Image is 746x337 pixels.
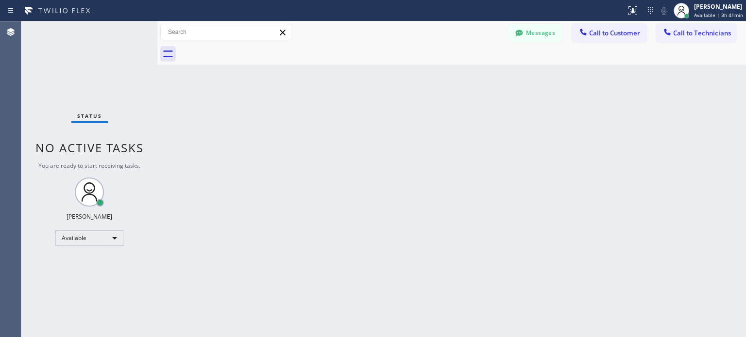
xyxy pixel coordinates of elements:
div: [PERSON_NAME] [694,2,743,11]
button: Call to Technicians [656,24,736,42]
button: Mute [657,4,671,17]
span: Status [77,112,102,119]
div: [PERSON_NAME] [67,212,112,221]
button: Messages [509,24,562,42]
span: Call to Customer [589,29,640,37]
span: Call to Technicians [673,29,731,37]
span: Available | 3h 41min [694,12,743,18]
div: Available [55,230,123,246]
span: You are ready to start receiving tasks. [38,161,140,170]
span: No active tasks [35,140,144,156]
button: Call to Customer [572,24,646,42]
input: Search [161,24,291,40]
